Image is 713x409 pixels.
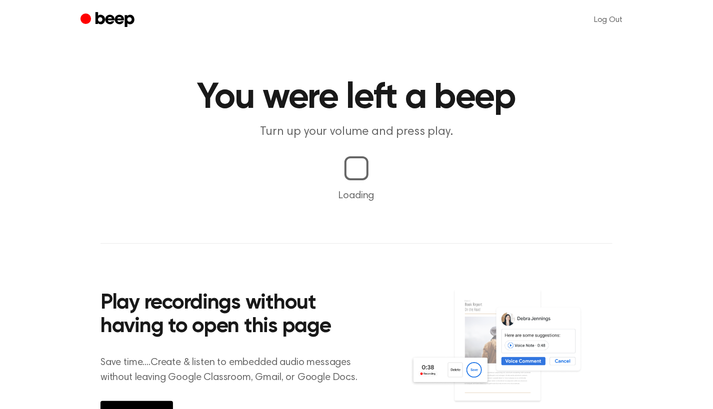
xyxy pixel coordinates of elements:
[12,188,701,203] p: Loading
[164,124,548,140] p: Turn up your volume and press play.
[584,8,632,32] a: Log Out
[100,292,370,339] h2: Play recordings without having to open this page
[80,10,137,30] a: Beep
[100,80,612,116] h1: You were left a beep
[100,355,370,385] p: Save time....Create & listen to embedded audio messages without leaving Google Classroom, Gmail, ...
